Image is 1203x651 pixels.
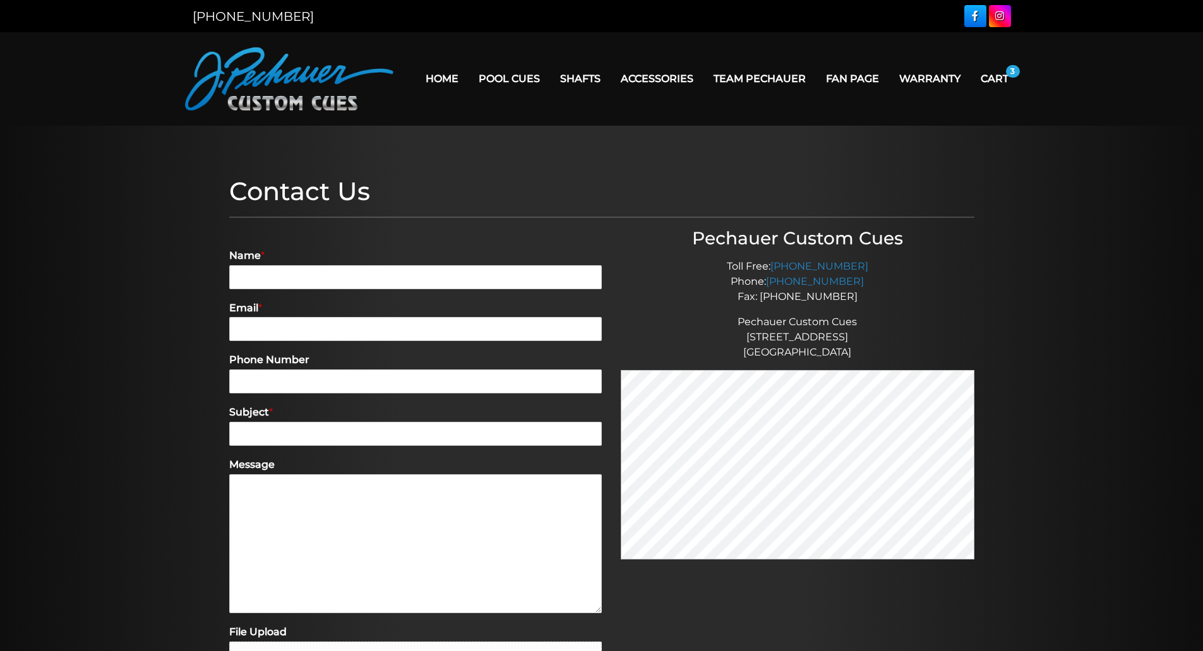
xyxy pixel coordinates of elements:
label: Message [229,458,602,472]
label: Phone Number [229,354,602,367]
a: Shafts [550,63,611,95]
a: Warranty [889,63,971,95]
a: [PHONE_NUMBER] [766,275,864,287]
input: Phone Number [229,369,602,393]
h3: Pechauer Custom Cues [621,228,974,249]
a: Team Pechauer [703,63,816,95]
label: File Upload [229,626,602,639]
label: Subject [229,406,602,419]
label: Name [229,249,602,263]
a: [PHONE_NUMBER] [193,9,314,24]
a: Accessories [611,63,703,95]
img: Pechauer Custom Cues [185,47,393,110]
a: Home [416,63,469,95]
a: Cart [971,63,1019,95]
a: [PHONE_NUMBER] [770,260,868,272]
p: Pechauer Custom Cues [STREET_ADDRESS] [GEOGRAPHIC_DATA] [621,314,974,360]
a: Pool Cues [469,63,550,95]
a: Fan Page [816,63,889,95]
label: Email [229,302,602,315]
h1: Contact Us [229,176,974,206]
p: Toll Free: Phone: Fax: [PHONE_NUMBER] [621,259,974,304]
